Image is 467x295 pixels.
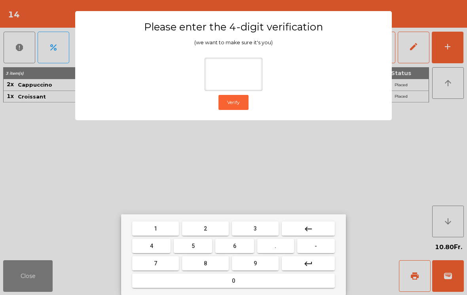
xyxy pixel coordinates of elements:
[204,225,207,232] span: 2
[192,243,195,249] span: 5
[204,260,207,267] span: 8
[254,225,257,232] span: 3
[304,224,313,234] mat-icon: keyboard_backspace
[233,243,236,249] span: 6
[154,260,157,267] span: 7
[254,260,257,267] span: 9
[91,21,376,33] h3: Please enter the 4-digit verification
[275,243,276,249] span: .
[232,278,235,284] span: 0
[304,259,313,269] mat-icon: keyboard_return
[154,225,157,232] span: 1
[194,40,273,45] span: (we want to make sure it's you)
[218,95,249,110] button: Verify
[315,243,317,249] span: -
[150,243,153,249] span: 4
